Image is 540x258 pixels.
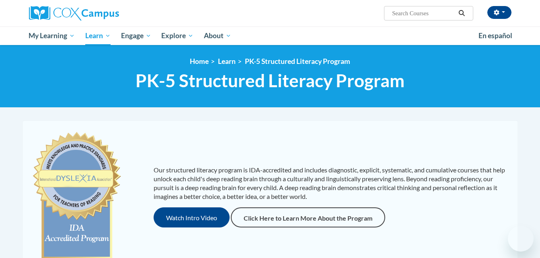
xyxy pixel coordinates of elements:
[478,31,512,40] span: En español
[231,207,385,227] a: Click Here to Learn More About the Program
[80,27,116,45] a: Learn
[24,27,80,45] a: My Learning
[508,226,534,252] iframe: Button to launch messaging window
[17,27,524,45] div: Main menu
[456,8,468,18] button: Search
[218,57,236,66] a: Learn
[245,57,350,66] a: PK-5 Structured Literacy Program
[136,70,404,91] span: PK-5 Structured Literacy Program
[391,8,456,18] input: Search Courses
[487,6,511,19] button: Account Settings
[29,6,119,20] img: Cox Campus
[473,27,517,44] a: En español
[154,166,509,201] p: Our structured literacy program is IDA-accredited and includes diagnostic, explicit, systematic, ...
[156,27,199,45] a: Explore
[199,27,236,45] a: About
[190,57,209,66] a: Home
[116,27,156,45] a: Engage
[154,207,230,227] button: Watch Intro Video
[204,31,231,41] span: About
[85,31,111,41] span: Learn
[161,31,193,41] span: Explore
[29,6,182,20] a: Cox Campus
[121,31,151,41] span: Engage
[29,31,75,41] span: My Learning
